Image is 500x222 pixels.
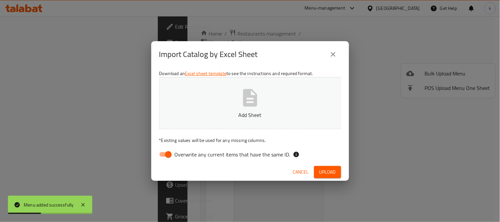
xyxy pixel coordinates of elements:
[151,68,349,163] div: Download an to see the instructions and required format.
[159,77,341,129] button: Add Sheet
[169,111,331,119] p: Add Sheet
[293,168,309,176] span: Cancel
[314,166,341,178] button: Upload
[24,201,74,208] div: Menu added successfully
[293,151,300,158] svg: If the overwrite option isn't selected, then the items that match an existing ID will be ignored ...
[159,49,258,60] h2: Import Catalog by Excel Sheet
[325,46,341,62] button: close
[159,137,341,144] p: Existing values will be used for any missing columns.
[175,151,290,158] span: Overwrite any current items that have the same ID.
[290,166,311,178] button: Cancel
[319,168,336,176] span: Upload
[185,69,226,78] a: Excel sheet template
